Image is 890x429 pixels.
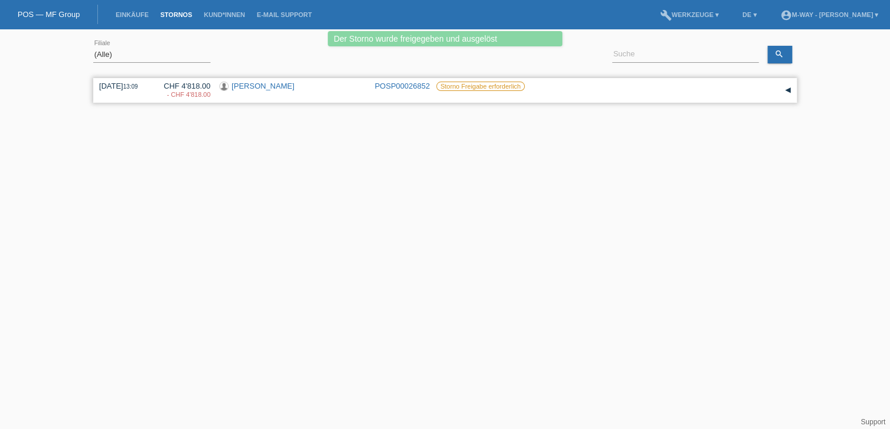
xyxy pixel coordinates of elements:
div: [DATE] [99,82,146,90]
a: Support [861,418,885,426]
div: Der Storno wurde freigegeben und ausgelöst [328,31,562,46]
i: account_circle [780,9,792,21]
a: DE ▾ [736,11,762,18]
a: Kund*innen [198,11,251,18]
i: search [774,49,784,59]
a: POS — MF Group [18,10,80,19]
a: Stornos [154,11,198,18]
i: build [660,9,671,21]
a: POSP00026852 [375,82,430,90]
div: auf-/zuklappen [779,82,797,99]
a: [PERSON_NAME] [232,82,294,90]
div: CHF 4'818.00 [155,82,210,99]
a: search [767,46,792,63]
a: account_circlem-way - [PERSON_NAME] ▾ [774,11,884,18]
a: buildWerkzeuge ▾ [654,11,725,18]
div: 23.09.2025 / Falscher Betrag [155,91,210,98]
span: 13:09 [123,83,138,90]
label: Storno Freigabe erforderlich [436,82,525,91]
a: Einkäufe [110,11,154,18]
a: E-Mail Support [251,11,318,18]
